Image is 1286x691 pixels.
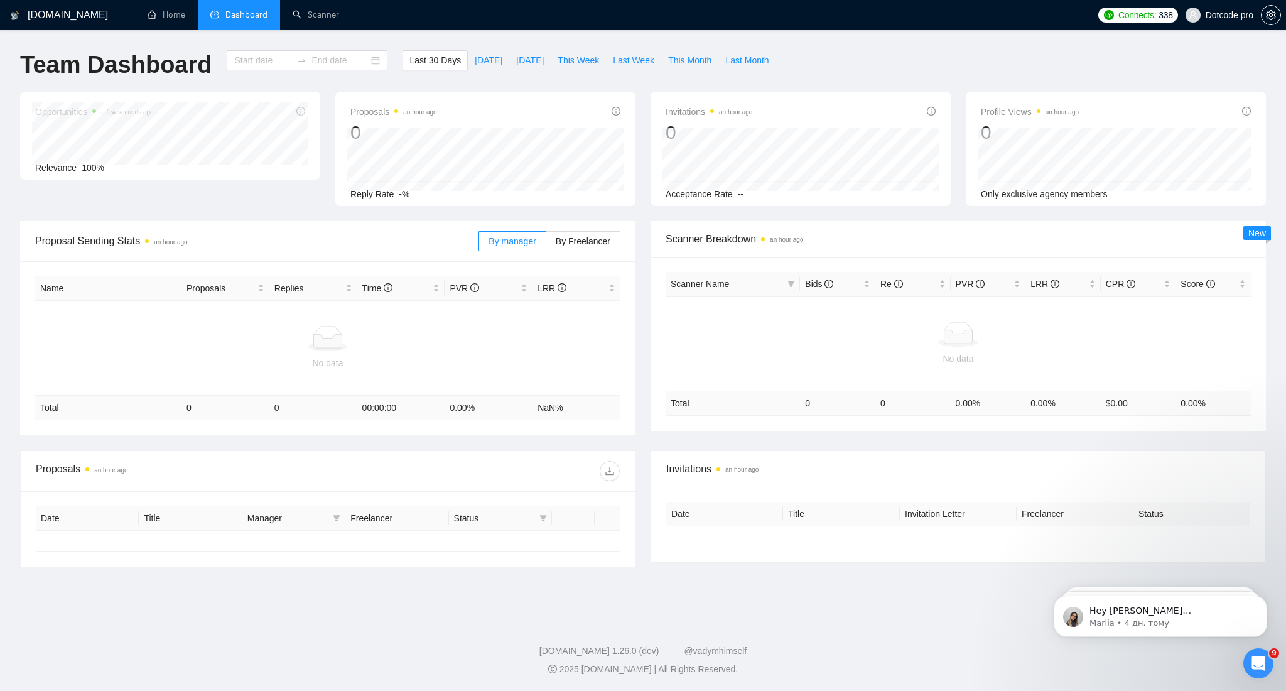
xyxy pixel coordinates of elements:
[956,279,985,289] span: PVR
[1269,648,1279,658] span: 9
[800,391,875,415] td: 0
[409,53,461,67] span: Last 30 Days
[606,50,661,70] button: Last Week
[556,236,610,246] span: By Freelancer
[537,509,549,528] span: filter
[1025,391,1101,415] td: 0.00 %
[296,55,306,65] span: swap-right
[805,279,833,289] span: Bids
[900,502,1017,526] th: Invitation Letter
[558,283,566,292] span: info-circle
[671,352,1246,366] div: No data
[1101,391,1176,415] td: $ 0.00
[551,50,606,70] button: This Week
[293,9,339,20] a: searchScanner
[684,646,747,656] a: @vadymhimself
[36,461,328,481] div: Proposals
[154,239,187,246] time: an hour ago
[613,53,654,67] span: Last Week
[538,283,566,293] span: LRR
[181,396,269,420] td: 0
[36,506,139,531] th: Date
[880,279,903,289] span: Re
[274,281,343,295] span: Replies
[1262,10,1280,20] span: setting
[350,104,437,119] span: Proposals
[532,396,620,420] td: NaN %
[1030,279,1059,289] span: LRR
[927,107,936,116] span: info-circle
[35,396,181,420] td: Total
[770,236,803,243] time: an hour ago
[1242,107,1251,116] span: info-circle
[1118,8,1156,22] span: Connects:
[894,280,903,288] span: info-circle
[666,121,752,144] div: 0
[785,275,797,293] span: filter
[1261,10,1281,20] a: setting
[242,506,345,531] th: Manager
[1189,11,1197,19] span: user
[210,10,219,19] span: dashboard
[357,396,445,420] td: 00:00:00
[600,466,619,476] span: download
[718,50,775,70] button: Last Month
[311,53,369,67] input: End date
[10,663,1276,676] div: 2025 [DOMAIN_NAME] | All Rights Reserved.
[489,236,536,246] span: By manager
[1261,5,1281,25] button: setting
[666,461,1250,477] span: Invitations
[1175,391,1251,415] td: 0.00 %
[350,189,394,199] span: Reply Rate
[738,189,743,199] span: --
[1159,8,1172,22] span: 338
[509,50,551,70] button: [DATE]
[333,514,340,522] span: filter
[875,391,951,415] td: 0
[666,502,783,526] th: Date
[668,53,711,67] span: This Month
[725,466,759,473] time: an hour ago
[1046,109,1079,116] time: an hour ago
[1133,502,1250,526] th: Status
[539,514,547,522] span: filter
[403,50,468,70] button: Last 30 Days
[600,461,620,481] button: download
[384,283,392,292] span: info-circle
[719,109,752,116] time: an hour ago
[1104,10,1114,20] img: upwork-logo.png
[1181,279,1214,289] span: Score
[40,356,615,370] div: No data
[350,121,437,144] div: 0
[247,511,328,525] span: Manager
[1206,280,1215,288] span: info-circle
[234,53,291,67] input: Start date
[661,50,718,70] button: This Month
[454,511,534,525] span: Status
[1035,569,1286,657] iframe: Intercom notifications повідомлення
[450,283,479,293] span: PVR
[181,276,269,301] th: Proposals
[558,53,599,67] span: This Week
[269,276,357,301] th: Replies
[981,121,1079,144] div: 0
[612,107,620,116] span: info-circle
[470,283,479,292] span: info-circle
[981,104,1079,119] span: Profile Views
[783,502,900,526] th: Title
[666,189,733,199] span: Acceptance Rate
[671,279,729,289] span: Scanner Name
[1248,228,1266,238] span: New
[475,53,502,67] span: [DATE]
[20,50,212,80] h1: Team Dashboard
[445,396,532,420] td: 0.00 %
[296,55,306,65] span: to
[548,665,557,673] span: copyright
[1051,280,1059,288] span: info-circle
[1017,502,1133,526] th: Freelancer
[11,6,19,26] img: logo
[1106,279,1135,289] span: CPR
